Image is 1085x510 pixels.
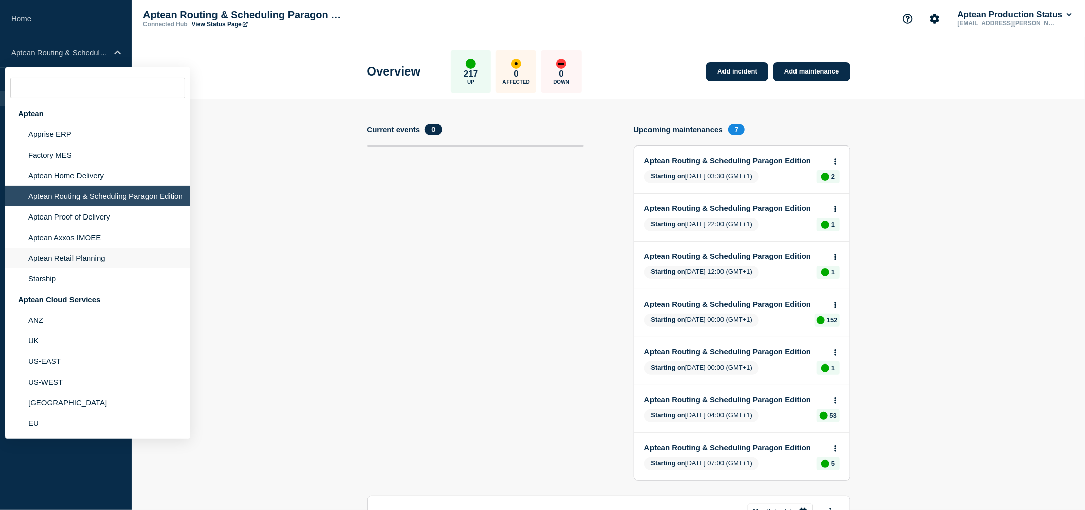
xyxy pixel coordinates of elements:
[644,156,826,165] a: Aptean Routing & Scheduling Paragon Edition
[651,459,686,467] span: Starting on
[5,124,190,144] li: Apprise ERP
[511,59,521,69] div: affected
[817,316,825,324] div: up
[192,21,248,28] a: View Status Page
[143,21,188,28] p: Connected Hub
[820,412,828,420] div: up
[467,79,474,85] p: Up
[924,8,946,29] button: Account settings
[11,48,108,57] p: Aptean Routing & Scheduling Paragon Edition
[425,124,442,135] span: 0
[956,20,1060,27] p: [EMAIL_ADDRESS][PERSON_NAME][DOMAIN_NAME]
[831,173,835,180] p: 2
[644,314,759,327] span: [DATE] 00:00 (GMT+1)
[5,372,190,392] li: US-WEST
[464,69,478,79] p: 217
[5,248,190,268] li: Aptean Retail Planning
[830,412,837,419] p: 53
[821,364,829,372] div: up
[5,268,190,289] li: Starship
[5,351,190,372] li: US-EAST
[644,409,759,422] span: [DATE] 04:00 (GMT+1)
[644,361,759,375] span: [DATE] 00:00 (GMT+1)
[5,206,190,227] li: Aptean Proof of Delivery
[503,79,530,85] p: Affected
[831,460,835,467] p: 5
[143,9,344,21] p: Aptean Routing & Scheduling Paragon Edition
[644,252,826,260] a: Aptean Routing & Scheduling Paragon Edition
[5,144,190,165] li: Factory MES
[644,218,759,231] span: [DATE] 22:00 (GMT+1)
[644,347,826,356] a: Aptean Routing & Scheduling Paragon Edition
[821,221,829,229] div: up
[821,173,829,181] div: up
[827,316,838,324] p: 152
[651,172,686,180] span: Starting on
[5,392,190,413] li: [GEOGRAPHIC_DATA]
[5,103,190,124] div: Aptean
[644,443,826,452] a: Aptean Routing & Scheduling Paragon Edition
[644,300,826,308] a: Aptean Routing & Scheduling Paragon Edition
[556,59,566,69] div: down
[553,79,569,85] p: Down
[644,395,826,404] a: Aptean Routing & Scheduling Paragon Edition
[644,457,759,470] span: [DATE] 07:00 (GMT+1)
[5,330,190,351] li: UK
[5,186,190,206] li: Aptean Routing & Scheduling Paragon Edition
[956,10,1074,20] button: Aptean Production Status
[728,124,745,135] span: 7
[644,266,759,279] span: [DATE] 12:00 (GMT+1)
[559,69,564,79] p: 0
[821,460,829,468] div: up
[5,165,190,186] li: Aptean Home Delivery
[5,413,190,433] li: EU
[651,268,686,275] span: Starting on
[634,125,724,134] h4: Upcoming maintenances
[706,62,768,81] a: Add incident
[821,268,829,276] div: up
[831,364,835,372] p: 1
[831,268,835,276] p: 1
[651,363,686,371] span: Starting on
[773,62,850,81] a: Add maintenance
[466,59,476,69] div: up
[5,227,190,248] li: Aptean Axxos IMOEE
[514,69,519,79] p: 0
[651,220,686,228] span: Starting on
[5,310,190,330] li: ANZ
[367,64,421,79] h1: Overview
[644,170,759,183] span: [DATE] 03:30 (GMT+1)
[897,8,918,29] button: Support
[367,125,420,134] h4: Current events
[5,289,190,310] div: Aptean Cloud Services
[831,221,835,228] p: 1
[651,316,686,323] span: Starting on
[644,204,826,212] a: Aptean Routing & Scheduling Paragon Edition
[651,411,686,419] span: Starting on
